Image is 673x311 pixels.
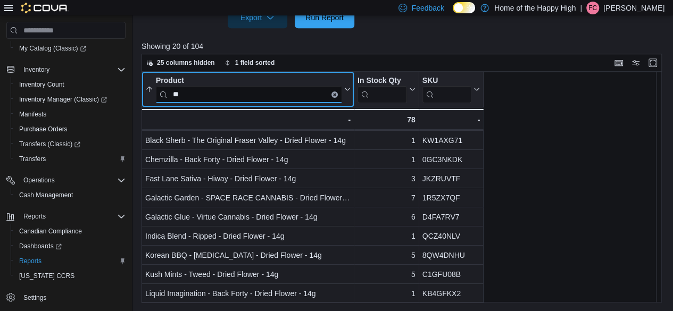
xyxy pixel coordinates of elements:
button: Reports [19,210,50,223]
div: 5 [358,249,416,262]
input: Dark Mode [453,2,475,13]
p: Showing 20 of 104 [142,41,667,52]
span: Reports [23,212,46,221]
span: Transfers (Classic) [15,138,126,150]
div: Korean BBQ - [MEDICAL_DATA] - Dried Flower - 14g [145,249,351,262]
button: [US_STATE] CCRS [11,268,130,283]
button: Settings [2,290,130,305]
div: KW1AXG71 [422,134,480,147]
span: Inventory [19,63,126,76]
a: Settings [19,291,51,304]
div: 0GC3NKDK [422,153,480,166]
button: Inventory Count [11,77,130,92]
button: Export [228,7,287,28]
div: Fast Lane Sativa - Hiway - Dried Flower - 14g [145,172,351,185]
a: Inventory Manager (Classic) [15,93,111,106]
div: SKU [422,76,472,103]
div: Galactic Garden - SPACE RACE CANNABIS - Dried Flower - 14g [145,191,351,204]
div: Liquid Imagination - Back Forty - Dried Flower - 14g [145,287,351,300]
p: | [580,2,582,14]
span: Transfers (Classic) [19,140,80,148]
button: In Stock Qty [358,76,416,103]
button: Keyboard shortcuts [612,56,625,69]
span: Inventory Count [19,80,64,89]
button: Enter fullscreen [646,56,659,69]
span: Washington CCRS [15,270,126,282]
a: My Catalog (Classic) [11,41,130,56]
div: 6 [358,211,416,223]
span: [US_STATE] CCRS [19,272,74,280]
div: 8QW4DNHU [422,249,480,262]
span: Dashboards [15,240,126,253]
div: 1 [358,153,416,166]
div: SKU [422,76,472,86]
div: Product [156,76,342,103]
span: Purchase Orders [19,125,68,133]
span: Settings [23,293,46,302]
span: Canadian Compliance [15,225,126,238]
div: 78 [358,113,416,126]
span: 1 field sorted [235,58,275,67]
span: Dashboards [19,242,62,250]
a: Inventory Count [15,78,69,91]
span: Reports [15,255,126,267]
button: Run Report [295,7,354,28]
button: Clear input [331,91,338,98]
button: Transfers [11,152,130,166]
div: 1 [358,287,416,300]
span: Manifests [15,108,126,121]
div: In Stock Qty [358,76,407,86]
div: 1 [358,134,416,147]
div: Kush Mints - Tweed - Dried Flower - 14g [145,268,351,281]
span: Cash Management [15,189,126,201]
div: QCZ40NLV [422,230,480,242]
span: My Catalog (Classic) [19,44,86,53]
button: ProductClear input [145,76,351,103]
div: JKZRUVTF [422,172,480,185]
div: Indica Blend - Ripped - Dried Flower - 14g [145,230,351,242]
span: Manifests [19,110,46,119]
button: Inventory [2,62,130,77]
span: Inventory Count [15,78,126,91]
div: C1GFU08B [422,268,480,281]
div: D4FA7RV7 [422,211,480,223]
a: [US_STATE] CCRS [15,270,79,282]
button: Operations [2,173,130,188]
a: Purchase Orders [15,123,72,136]
button: Reports [2,209,130,224]
span: Cash Management [19,191,73,199]
a: Transfers (Classic) [15,138,85,150]
div: Fiona Corney [586,2,599,14]
div: In Stock Qty [358,76,407,103]
span: Feedback [411,3,444,13]
span: Purchase Orders [15,123,126,136]
img: Cova [21,3,69,13]
button: Manifests [11,107,130,122]
div: Galactic Glue - Virtue Cannabis - Dried Flower - 14g [145,211,351,223]
span: Operations [19,174,126,187]
a: Reports [15,255,46,267]
a: My Catalog (Classic) [15,42,90,55]
span: My Catalog (Classic) [15,42,126,55]
div: 5 [358,268,416,281]
span: Run Report [305,12,344,23]
p: [PERSON_NAME] [603,2,664,14]
a: Transfers (Classic) [11,137,130,152]
div: - [145,113,351,126]
span: FC [588,2,597,14]
span: Operations [23,176,55,184]
span: Settings [19,291,126,304]
button: 25 columns hidden [142,56,219,69]
span: Export [234,7,281,28]
a: Canadian Compliance [15,225,86,238]
a: Manifests [15,108,51,121]
span: Canadian Compliance [19,227,82,236]
span: Inventory Manager (Classic) [15,93,126,106]
div: 1R5ZX7QF [422,191,480,204]
button: Inventory [19,63,54,76]
div: 1 [358,230,416,242]
button: Operations [19,174,59,187]
span: Inventory Manager (Classic) [19,95,107,104]
button: Cash Management [11,188,130,203]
